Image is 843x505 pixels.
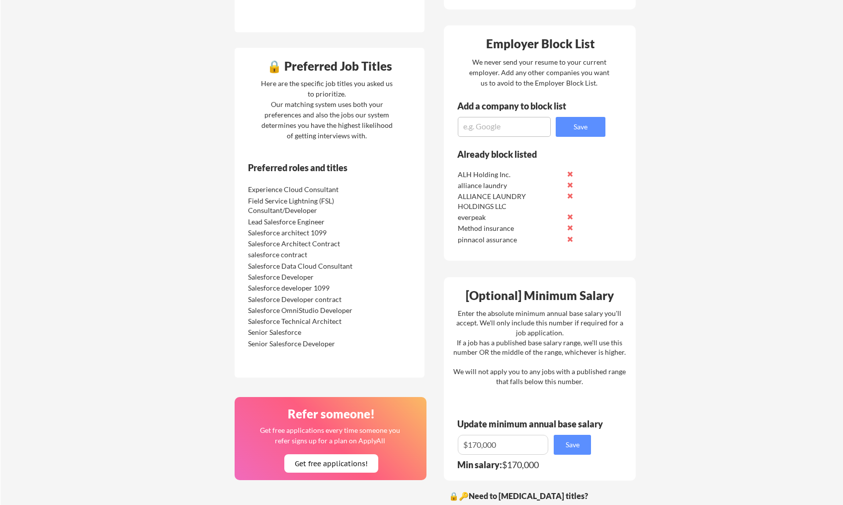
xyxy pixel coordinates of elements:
[258,78,395,141] div: Here are the specific job titles you asked us to prioritize. Our matching system uses both your p...
[248,239,353,249] div: Salesforce Architect Contract
[237,60,422,72] div: 🔒 Preferred Job Titles
[458,235,563,245] div: pinnacol assurance
[447,290,632,302] div: [Optional] Minimum Salary
[248,327,353,337] div: Senior Salesforce
[259,425,401,446] div: Get free applications every time someone you refer signs up for a plan on ApplyAll
[556,117,605,137] button: Save
[457,459,502,470] strong: Min salary:
[457,419,606,428] div: Update minimum annual base salary
[458,181,563,191] div: alliance laundry
[248,305,353,315] div: Salesforce OmniStudio Developer
[248,185,353,195] div: Experience Cloud Consultant
[458,192,563,211] div: ALLIANCE LAUNDRY HOLDINGS LLC
[469,491,588,501] strong: Need to [MEDICAL_DATA] titles?
[458,212,563,222] div: everpeak
[248,339,353,349] div: Senior Salesforce Developer
[248,295,353,304] div: Salesforce Developer contract
[248,196,353,215] div: Field Service Lightning (FSL) Consultant/Developer
[458,223,563,233] div: Method insurance
[248,228,353,238] div: Salesforce architect 1099
[248,261,353,271] div: Salesforce Data Cloud Consultant
[248,316,353,326] div: Salesforce Technical Architect
[239,408,423,420] div: Refer someone!
[248,283,353,293] div: Salesforce developer 1099
[457,150,592,159] div: Already block listed
[458,435,548,455] input: E.g. $100,000
[248,163,383,172] div: Preferred roles and titles
[448,38,633,50] div: Employer Block List
[457,460,597,469] div: $170,000
[457,101,582,110] div: Add a company to block list
[458,170,563,180] div: ALH Holding Inc.
[248,250,353,260] div: salesforce contract
[248,272,353,282] div: Salesforce Developer
[248,217,353,227] div: Lead Salesforce Engineer
[453,308,626,387] div: Enter the absolute minimum annual base salary you'll accept. We'll only include this number if re...
[284,454,378,473] button: Get free applications!
[468,57,610,88] div: We never send your resume to your current employer. Add any other companies you want us to avoid ...
[554,435,591,455] button: Save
